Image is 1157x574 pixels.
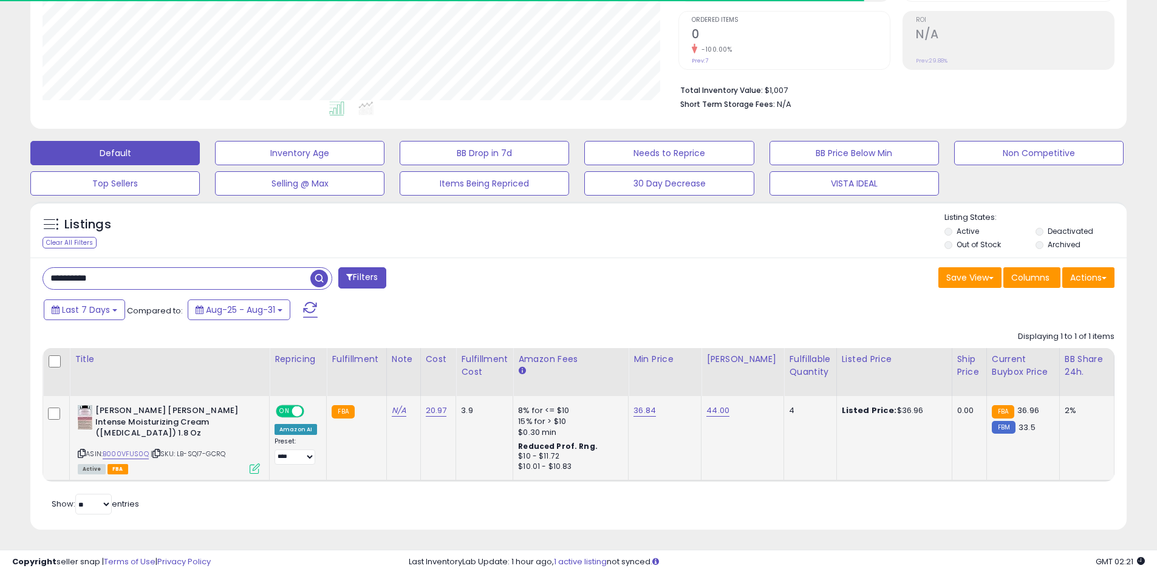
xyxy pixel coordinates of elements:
[518,451,619,462] div: $10 - $11.72
[1019,422,1036,433] span: 33.5
[680,82,1105,97] li: $1,007
[957,353,981,378] div: Ship Price
[633,405,656,417] a: 36.84
[1096,556,1145,567] span: 2025-09-10 02:21 GMT
[275,353,321,366] div: Repricing
[916,57,947,64] small: Prev: 29.88%
[789,353,831,378] div: Fulfillable Quantity
[400,141,569,165] button: BB Drop in 7d
[633,353,696,366] div: Min Price
[842,353,947,366] div: Listed Price
[409,556,1145,568] div: Last InventoryLab Update: 1 hour ago, not synced.
[78,405,260,473] div: ASIN:
[400,171,569,196] button: Items Being Repriced
[584,141,754,165] button: Needs to Reprice
[332,405,354,419] small: FBA
[338,267,386,289] button: Filters
[461,405,503,416] div: 3.9
[706,405,729,417] a: 44.00
[62,304,110,316] span: Last 7 Days
[770,141,939,165] button: BB Price Below Min
[127,305,183,316] span: Compared to:
[957,226,979,236] label: Active
[938,267,1002,288] button: Save View
[916,17,1114,24] span: ROI
[692,17,890,24] span: Ordered Items
[78,405,92,429] img: 41FpWdZFLoL._SL40_.jpg
[44,299,125,320] button: Last 7 Days
[95,405,243,442] b: [PERSON_NAME] [PERSON_NAME] Intense Moisturizing Cream ([MEDICAL_DATA]) 1.8 Oz
[1011,272,1049,284] span: Columns
[777,98,791,110] span: N/A
[992,405,1014,419] small: FBA
[275,424,317,435] div: Amazon AI
[1065,405,1105,416] div: 2%
[706,353,779,366] div: [PERSON_NAME]
[518,441,598,451] b: Reduced Prof. Rng.
[992,353,1054,378] div: Current Buybox Price
[1062,267,1114,288] button: Actions
[426,405,447,417] a: 20.97
[518,366,525,377] small: Amazon Fees.
[275,437,317,465] div: Preset:
[1017,405,1039,416] span: 36.96
[277,406,292,417] span: ON
[584,171,754,196] button: 30 Day Decrease
[157,556,211,567] a: Privacy Policy
[78,464,106,474] span: All listings currently available for purchase on Amazon
[554,556,607,567] a: 1 active listing
[1048,239,1080,250] label: Archived
[692,27,890,44] h2: 0
[64,216,111,233] h5: Listings
[957,405,977,416] div: 0.00
[215,141,384,165] button: Inventory Age
[518,353,623,366] div: Amazon Fees
[680,99,775,109] b: Short Term Storage Fees:
[103,449,149,459] a: B000VFUS0Q
[12,556,56,567] strong: Copyright
[30,141,200,165] button: Default
[680,85,763,95] b: Total Inventory Value:
[461,353,508,378] div: Fulfillment Cost
[151,449,225,459] span: | SKU: LB-SQI7-GCRQ
[188,299,290,320] button: Aug-25 - Aug-31
[770,171,939,196] button: VISTA IDEAL
[75,353,264,366] div: Title
[1065,353,1109,378] div: BB Share 24h.
[426,353,451,366] div: Cost
[1003,267,1060,288] button: Columns
[52,498,139,510] span: Show: entries
[12,556,211,568] div: seller snap | |
[697,45,732,54] small: -100.00%
[518,416,619,427] div: 15% for > $10
[518,427,619,438] div: $0.30 min
[954,141,1124,165] button: Non Competitive
[944,212,1127,224] p: Listing States:
[104,556,155,567] a: Terms of Use
[916,27,1114,44] h2: N/A
[1018,331,1114,343] div: Displaying 1 to 1 of 1 items
[992,421,1015,434] small: FBM
[302,406,322,417] span: OFF
[518,462,619,472] div: $10.01 - $10.83
[206,304,275,316] span: Aug-25 - Aug-31
[518,405,619,416] div: 8% for <= $10
[30,171,200,196] button: Top Sellers
[392,405,406,417] a: N/A
[789,405,827,416] div: 4
[108,464,128,474] span: FBA
[957,239,1001,250] label: Out of Stock
[1048,226,1093,236] label: Deactivated
[842,405,943,416] div: $36.96
[332,353,381,366] div: Fulfillment
[392,353,415,366] div: Note
[215,171,384,196] button: Selling @ Max
[43,237,97,248] div: Clear All Filters
[842,405,897,416] b: Listed Price:
[692,57,708,64] small: Prev: 7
